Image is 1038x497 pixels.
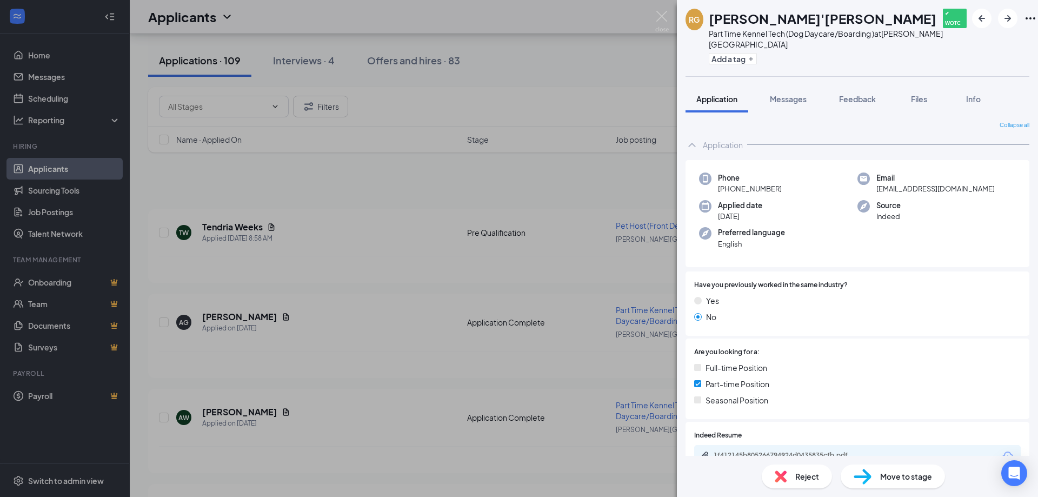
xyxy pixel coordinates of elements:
[998,9,1017,28] button: ArrowRight
[718,227,785,238] span: Preferred language
[718,211,762,222] span: [DATE]
[748,56,754,62] svg: Plus
[694,280,848,290] span: Have you previously worked in the same industry?
[718,173,782,183] span: Phone
[686,138,698,151] svg: ChevronUp
[911,94,927,104] span: Files
[1001,450,1014,463] svg: Download
[694,430,742,441] span: Indeed Resume
[709,28,967,50] div: Part Time Kennel Tech (Dog Daycare/Boarding ) at [PERSON_NAME][GEOGRAPHIC_DATA]
[876,183,995,194] span: [EMAIL_ADDRESS][DOMAIN_NAME]
[876,173,995,183] span: Email
[966,94,981,104] span: Info
[1001,460,1027,486] div: Open Intercom Messenger
[880,471,932,482] span: Move to stage
[718,200,762,211] span: Applied date
[975,12,988,25] svg: ArrowLeftNew
[943,9,967,28] span: ✔ WOTC
[714,451,865,460] div: 1f412145b805266794924d0435835cfb.pdf
[709,53,757,64] button: PlusAdd a tag
[876,211,901,222] span: Indeed
[706,311,716,323] span: No
[876,200,901,211] span: Source
[701,451,876,461] a: Paperclip1f412145b805266794924d0435835cfb.pdf
[701,451,709,460] svg: Paperclip
[694,347,760,357] span: Are you looking for a:
[770,94,807,104] span: Messages
[1024,12,1037,25] svg: Ellipses
[839,94,876,104] span: Feedback
[972,9,992,28] button: ArrowLeftNew
[709,9,936,28] h1: [PERSON_NAME]'[PERSON_NAME]
[689,14,700,25] div: RG
[706,394,768,406] span: Seasonal Position
[718,238,785,249] span: English
[1001,12,1014,25] svg: ArrowRight
[706,378,769,390] span: Part-time Position
[703,140,743,150] div: Application
[706,362,767,374] span: Full-time Position
[696,94,737,104] span: Application
[1000,121,1029,130] span: Collapse all
[795,471,819,482] span: Reject
[706,295,719,307] span: Yes
[718,183,782,194] span: [PHONE_NUMBER]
